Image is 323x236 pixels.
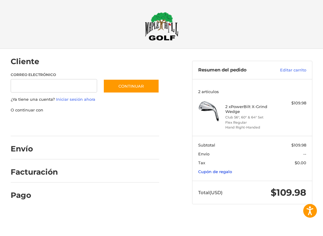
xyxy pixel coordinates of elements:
h4: 2 x PowerBilt X-Grind Wedge [225,104,278,114]
span: $109.98 [291,143,306,147]
p: O continuar con [11,107,159,113]
li: Hand Right-Handed [225,125,278,130]
span: $0.00 [295,160,306,165]
span: Tax [198,160,205,165]
p: ¿Ya tiene una cuenta? [11,96,159,103]
iframe: PayPal-paypal [9,119,54,130]
a: Cupón de regalo [198,169,232,174]
h2: Pago [11,191,46,200]
li: Club 56°, 60° & 64° Set [225,115,278,120]
h3: 2 artículos [198,89,306,94]
a: Editar carrito [268,67,306,73]
button: Continuar [103,79,159,93]
span: Subtotal [198,143,215,147]
a: Iniciar sesión ahora [56,97,95,102]
span: -- [303,151,306,156]
span: $109.98 [271,187,306,198]
label: Correo electrónico [11,72,97,78]
li: Flex Regular [225,120,278,125]
h2: Envío [11,144,46,154]
div: $109.98 [279,100,306,106]
h2: Facturación [11,167,58,177]
span: Envío [198,151,209,156]
img: Maple Hill Golf [145,12,178,41]
span: Total (USD) [198,190,223,195]
h3: Resumen del pedido [198,67,268,73]
h2: Cliente [11,57,46,66]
